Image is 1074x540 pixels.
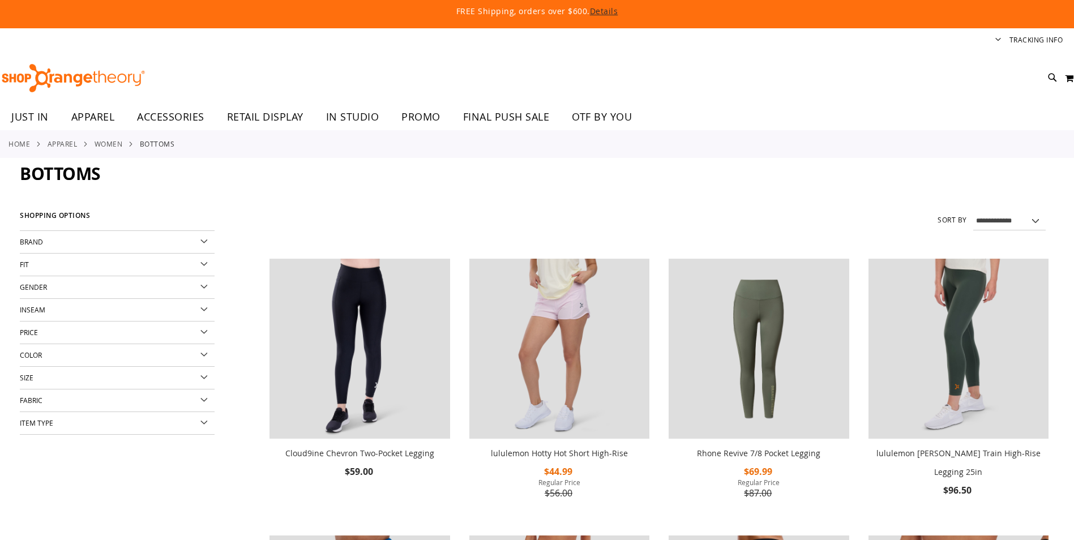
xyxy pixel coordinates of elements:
span: $69.99 [744,465,774,478]
img: Rhone Revive 7/8 Pocket Legging [669,259,849,439]
span: Color [20,350,42,359]
span: Brand [20,237,43,246]
a: WOMEN [95,139,123,149]
a: Cloud9ine Chevron Two-Pocket Legging [269,259,450,441]
a: RETAIL DISPLAY [216,104,315,130]
label: Sort By [938,215,967,225]
a: ACCESSORIES [126,104,216,130]
div: Item Type [20,412,215,435]
div: Color [20,344,215,367]
span: $44.99 [544,465,574,478]
a: lululemon [PERSON_NAME] Train High-Rise Legging 25in [876,448,1041,477]
strong: Shopping Options [20,207,215,231]
a: Home [8,139,30,149]
a: APPAREL [60,104,126,130]
a: Rhone Revive 7/8 Pocket Legging [669,259,849,441]
span: Regular Price [669,478,849,487]
div: Gender [20,276,215,299]
span: $56.00 [545,487,574,499]
div: Inseam [20,299,215,322]
a: FINAL PUSH SALE [452,104,561,130]
span: Inseam [20,305,45,314]
img: Cloud9ine Chevron Two-Pocket Legging [269,259,450,439]
div: product [264,253,455,508]
a: APPAREL [48,139,78,149]
div: Fit [20,254,215,276]
span: Price [20,328,38,337]
div: Price [20,322,215,344]
div: product [863,253,1054,527]
span: ACCESSORIES [137,104,204,130]
a: Tracking Info [1009,35,1063,45]
a: Main view of 2024 October lululemon Wunder Train High-Rise [868,259,1049,441]
a: lululemon Hotty Hot Short High-Rise [491,448,628,458]
a: Details [590,6,618,16]
p: FREE Shipping, orders over $600. [197,6,876,17]
span: RETAIL DISPLAY [227,104,303,130]
span: Regular Price [469,478,649,487]
span: FINAL PUSH SALE [463,104,550,130]
a: IN STUDIO [315,104,391,130]
a: lululemon Hotty Hot Short High-Rise [469,259,649,441]
div: Brand [20,231,215,254]
span: OTF BY YOU [572,104,632,130]
span: Bottoms [20,162,101,185]
span: $59.00 [345,465,375,478]
span: APPAREL [71,104,115,130]
span: $96.50 [943,484,973,496]
span: JUST IN [11,104,49,130]
span: Gender [20,282,47,292]
div: Fabric [20,389,215,412]
a: OTF BY YOU [560,104,643,130]
span: Fabric [20,396,42,405]
span: PROMO [401,104,440,130]
a: Cloud9ine Chevron Two-Pocket Legging [285,448,434,458]
strong: Bottoms [140,139,175,149]
img: lululemon Hotty Hot Short High-Rise [469,259,649,439]
div: Size [20,367,215,389]
span: Item Type [20,418,53,427]
a: Rhone Revive 7/8 Pocket Legging [697,448,820,458]
div: product [663,253,854,530]
img: Main view of 2024 October lululemon Wunder Train High-Rise [868,259,1049,439]
a: PROMO [390,104,452,130]
div: product [464,253,655,530]
span: IN STUDIO [326,104,379,130]
button: Account menu [995,35,1001,46]
span: $87.00 [744,487,773,499]
span: Size [20,373,33,382]
span: Fit [20,260,29,269]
